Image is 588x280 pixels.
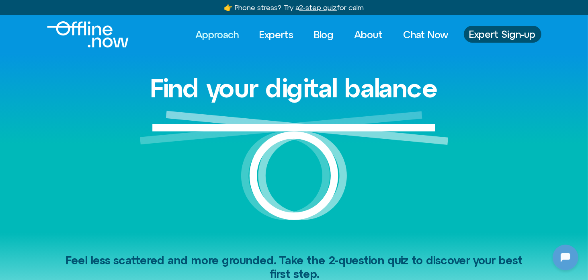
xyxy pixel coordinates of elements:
[396,26,456,43] a: Chat Now
[252,26,301,43] a: Experts
[307,26,341,43] a: Blog
[188,26,246,43] a: Approach
[224,3,364,12] a: 👉 Phone stress? Try a2-step quizfor calm
[469,29,536,39] span: Expert Sign-up
[47,21,129,47] img: offline.now
[47,21,115,47] div: Logo
[150,74,438,102] h1: Find your digital balance
[347,26,390,43] a: About
[188,26,456,43] nav: Menu
[553,245,578,270] iframe: Botpress
[299,3,337,12] u: 2-step quiz
[464,26,541,43] a: Expert Sign-up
